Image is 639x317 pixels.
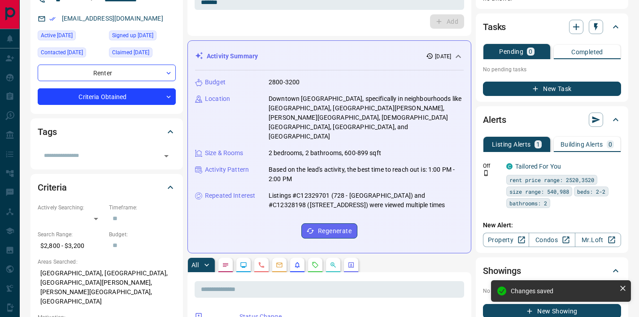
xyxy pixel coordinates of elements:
p: [DATE] [435,52,451,61]
p: Activity Summary [207,52,258,61]
button: Regenerate [301,223,357,239]
svg: Push Notification Only [483,170,489,176]
p: Listings #C12329701 (728 - [GEOGRAPHIC_DATA]) and #C12328198 ([STREET_ADDRESS]) were viewed multi... [269,191,464,210]
p: Areas Searched: [38,258,176,266]
p: Based on the lead's activity, the best time to reach out is: 1:00 PM - 2:00 PM [269,165,464,184]
p: 2 bedrooms, 2 bathrooms, 600-899 sqft [269,148,381,158]
svg: Calls [258,261,265,269]
a: Property [483,233,529,247]
span: Signed up [DATE] [112,31,153,40]
h2: Alerts [483,113,506,127]
div: Criteria Obtained [38,88,176,105]
p: Building Alerts [561,141,603,148]
p: Off [483,162,501,170]
span: Active [DATE] [41,31,73,40]
p: 2800-3200 [269,78,300,87]
div: Criteria [38,177,176,198]
div: Tasks [483,16,621,38]
p: $2,800 - $3,200 [38,239,104,253]
div: Showings [483,260,621,282]
svg: Lead Browsing Activity [240,261,247,269]
span: rent price range: 2520,3520 [509,175,594,184]
div: Tue Aug 12 2025 [109,48,176,60]
p: 0 [609,141,612,148]
p: Size & Rooms [205,148,243,158]
p: All [191,262,199,268]
span: bathrooms: 2 [509,199,547,208]
p: No showings booked [483,287,621,295]
p: No pending tasks [483,63,621,76]
svg: Opportunities [330,261,337,269]
button: Open [160,150,173,162]
span: Claimed [DATE] [112,48,149,57]
button: New Task [483,82,621,96]
p: Search Range: [38,230,104,239]
svg: Email Verified [49,16,56,22]
a: [EMAIL_ADDRESS][DOMAIN_NAME] [62,15,163,22]
svg: Emails [276,261,283,269]
p: Downtown [GEOGRAPHIC_DATA], specifically in neighbourhoods like [GEOGRAPHIC_DATA], [GEOGRAPHIC_DA... [269,94,464,141]
p: Location [205,94,230,104]
h2: Tags [38,125,57,139]
h2: Showings [483,264,521,278]
div: Activity Summary[DATE] [195,48,464,65]
svg: Listing Alerts [294,261,301,269]
div: condos.ca [506,163,513,169]
p: [GEOGRAPHIC_DATA], [GEOGRAPHIC_DATA], [GEOGRAPHIC_DATA][PERSON_NAME], [PERSON_NAME][GEOGRAPHIC_DA... [38,266,176,309]
div: Tue Aug 12 2025 [109,30,176,43]
p: Completed [571,49,603,55]
svg: Notes [222,261,229,269]
div: Tags [38,121,176,143]
svg: Agent Actions [348,261,355,269]
p: 1 [536,141,540,148]
p: Budget [205,78,226,87]
div: Changes saved [511,287,616,295]
span: Contacted [DATE] [41,48,83,57]
div: Renter [38,65,176,81]
svg: Requests [312,261,319,269]
p: Timeframe: [109,204,176,212]
span: size range: 540,988 [509,187,569,196]
a: Tailored For You [515,163,561,170]
h2: Tasks [483,20,506,34]
p: Actively Searching: [38,204,104,212]
a: Condos [529,233,575,247]
p: Pending [499,48,523,55]
span: beds: 2-2 [577,187,605,196]
div: Alerts [483,109,621,130]
p: Repeated Interest [205,191,255,200]
p: Listing Alerts [492,141,531,148]
p: 0 [529,48,532,55]
div: Tue Aug 12 2025 [38,48,104,60]
p: Budget: [109,230,176,239]
div: Tue Aug 12 2025 [38,30,104,43]
a: Mr.Loft [575,233,621,247]
p: Activity Pattern [205,165,249,174]
h2: Criteria [38,180,67,195]
p: New Alert: [483,221,621,230]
